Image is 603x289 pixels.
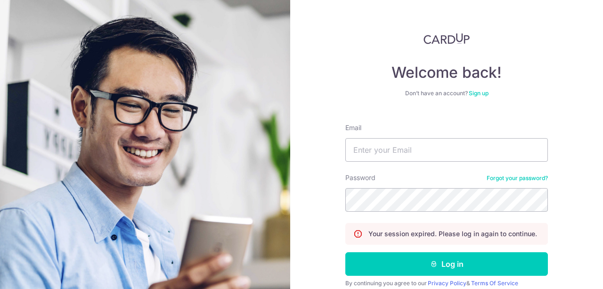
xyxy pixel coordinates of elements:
[368,229,537,239] p: Your session expired. Please log in again to continue.
[345,123,361,132] label: Email
[345,90,548,97] div: Don’t have an account?
[345,173,375,182] label: Password
[487,174,548,182] a: Forgot your password?
[428,280,466,287] a: Privacy Policy
[424,33,470,44] img: CardUp Logo
[345,280,548,287] div: By continuing you agree to our &
[471,280,518,287] a: Terms Of Service
[469,90,489,97] a: Sign up
[345,63,548,82] h4: Welcome back!
[345,138,548,162] input: Enter your Email
[527,144,538,156] keeper-lock: Open Keeper Popup
[345,252,548,276] button: Log in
